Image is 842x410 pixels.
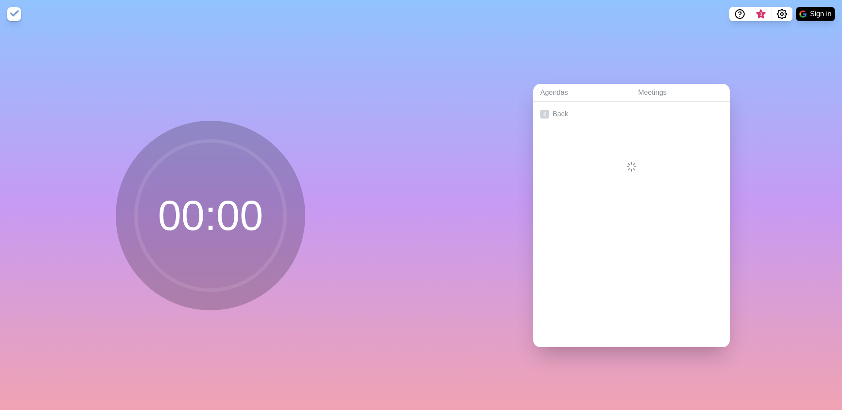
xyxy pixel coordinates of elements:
a: Meetings [631,84,730,102]
button: Settings [771,7,792,21]
img: timeblocks logo [7,7,21,21]
span: 3 [757,11,764,18]
button: Sign in [796,7,835,21]
img: google logo [799,11,806,18]
button: What’s new [750,7,771,21]
a: Agendas [533,84,631,102]
button: Help [729,7,750,21]
a: Back [533,102,730,126]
